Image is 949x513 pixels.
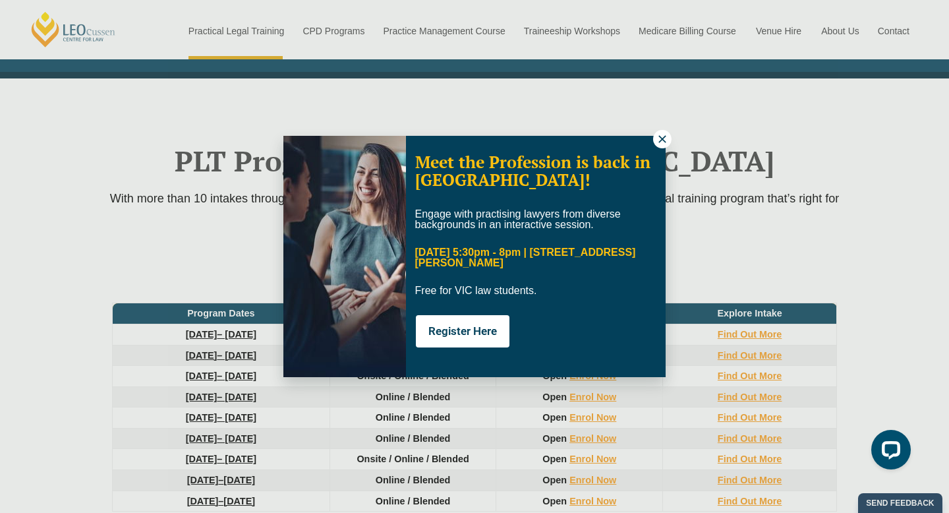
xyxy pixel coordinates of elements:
[415,208,621,230] span: Engage with practising lawyers from diverse backgrounds in an interactive session.
[415,285,537,296] span: Free for VIC law students.
[283,136,406,377] img: Soph-popup.JPG
[415,151,650,191] span: Meet the Profession is back in [GEOGRAPHIC_DATA]!
[861,425,916,480] iframe: LiveChat chat widget
[653,130,672,148] button: Close
[415,247,636,268] span: [DATE] 5:30pm - 8pm | [STREET_ADDRESS][PERSON_NAME]
[416,315,509,347] button: Register Here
